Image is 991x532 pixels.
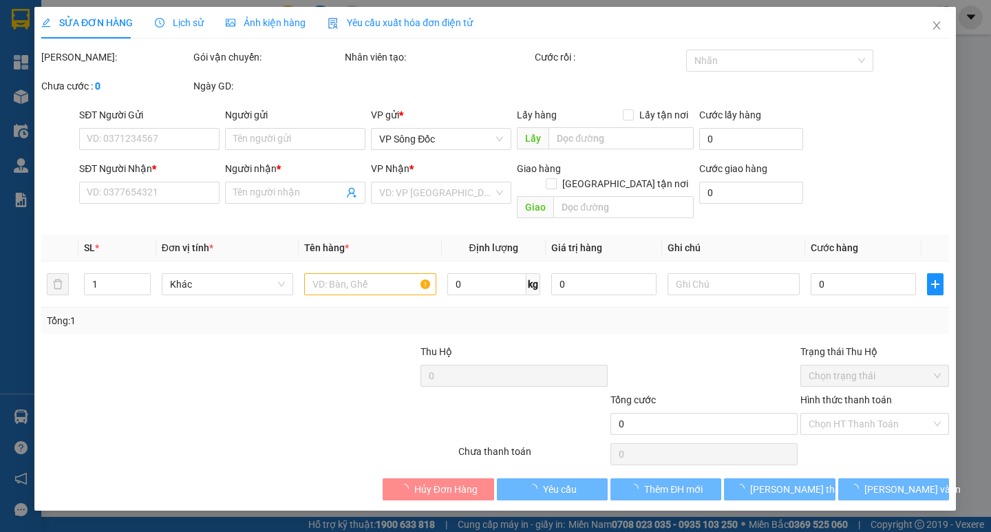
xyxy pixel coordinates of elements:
span: Yêu cầu [543,482,577,497]
button: [PERSON_NAME] thay đổi [725,478,835,500]
span: loading [399,484,414,493]
span: Chọn trạng thái [809,365,941,386]
label: Cước lấy hàng [700,109,762,120]
span: Giao [518,196,554,218]
div: Chưa cước : [41,78,191,94]
button: Yêu cầu [497,478,608,500]
span: picture [226,18,236,28]
label: Hình thức thanh toán [800,394,892,405]
th: Ghi chú [663,235,805,262]
div: Người nhận [226,161,366,176]
span: [PERSON_NAME] và In [864,482,961,497]
span: loading [630,484,645,493]
input: Cước lấy hàng [700,128,804,150]
span: Lấy hàng [518,109,557,120]
div: Tổng: 1 [47,313,383,328]
div: SĐT Người Nhận [80,161,220,176]
span: edit [41,18,51,28]
span: Khác [170,274,285,295]
span: SỬA ĐƠN HÀNG [41,17,133,28]
span: loading [736,484,751,493]
span: VP Sông Đốc [380,129,504,149]
div: SĐT Người Gửi [80,107,220,123]
span: [PERSON_NAME] thay đổi [751,482,861,497]
span: SL [84,242,95,253]
div: Người gửi [226,107,366,123]
div: Gói vận chuyển: [193,50,343,65]
span: plus [928,279,944,290]
input: Cước giao hàng [700,182,804,204]
span: Đơn vị tính [162,242,213,253]
span: Định lượng [469,242,518,253]
div: [PERSON_NAME]: [41,50,191,65]
button: [PERSON_NAME] và In [838,478,949,500]
span: VP Nhận [372,163,410,174]
div: Trạng thái Thu Hộ [800,344,950,359]
span: close [932,20,943,31]
span: loading [849,484,864,493]
input: Dọc đường [554,196,694,218]
span: Thu Hộ [421,346,453,357]
button: Close [918,7,957,45]
input: VD: Bàn, Ghế [305,273,436,295]
span: clock-circle [156,18,165,28]
span: user-add [347,187,358,198]
span: kg [526,273,540,295]
input: Ghi Chú [668,273,800,295]
b: 0 [95,81,100,92]
img: icon [328,18,339,29]
div: VP gửi [372,107,512,123]
span: Tổng cước [610,394,656,405]
div: Nhân viên tạo: [345,50,532,65]
button: plus [928,273,944,295]
span: [GEOGRAPHIC_DATA] tận nơi [557,176,694,191]
span: Tên hàng [305,242,350,253]
button: Hủy Đơn Hàng [383,478,494,500]
span: loading [528,484,543,493]
span: Giá trị hàng [551,242,602,253]
span: Lịch sử [156,17,204,28]
span: Yêu cầu xuất hóa đơn điện tử [328,17,473,28]
span: Lấy [518,127,549,149]
span: Ảnh kiện hàng [226,17,306,28]
button: Thêm ĐH mới [610,478,721,500]
span: Giao hàng [518,163,562,174]
div: Ngày GD: [193,78,343,94]
div: Cước rồi : [535,50,684,65]
span: Thêm ĐH mới [645,482,703,497]
span: Hủy Đơn Hàng [414,482,478,497]
input: Dọc đường [549,127,694,149]
span: Lấy tận nơi [635,107,694,123]
button: delete [47,273,69,295]
div: Chưa thanh toán [458,444,610,468]
label: Cước giao hàng [700,163,768,174]
span: Cước hàng [811,242,858,253]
